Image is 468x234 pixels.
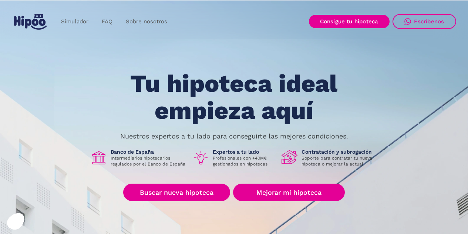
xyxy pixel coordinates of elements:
[54,14,95,29] a: Simulador
[95,14,119,29] a: FAQ
[393,14,456,29] a: Escríbenos
[12,11,48,33] a: home
[302,148,378,155] h1: Contratación y subrogación
[111,148,187,155] h1: Banco de España
[414,18,444,25] div: Escríbenos
[213,155,276,167] p: Profesionales con +40M€ gestionados en hipotecas
[120,133,348,139] p: Nuestros expertos a tu lado para conseguirte las mejores condiciones.
[94,70,374,124] h1: Tu hipoteca ideal empieza aquí
[119,14,174,29] a: Sobre nosotros
[213,148,276,155] h1: Expertos a tu lado
[233,184,344,201] a: Mejorar mi hipoteca
[123,184,230,201] a: Buscar nueva hipoteca
[302,155,378,167] p: Soporte para contratar tu nueva hipoteca o mejorar la actual
[309,15,390,28] a: Consigue tu hipoteca
[111,155,187,167] p: Intermediarios hipotecarios regulados por el Banco de España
